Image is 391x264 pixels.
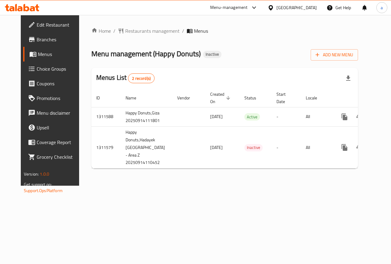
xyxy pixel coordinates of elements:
[210,91,232,105] span: Created On
[381,4,383,11] span: a
[24,180,52,188] span: Get support on:
[23,17,86,32] a: Edit Restaurant
[244,113,260,121] span: Active
[23,76,86,91] a: Coupons
[316,51,353,59] span: Add New Menu
[91,27,111,35] a: Home
[23,47,86,61] a: Menus
[128,76,154,81] span: 2 record(s)
[96,73,155,83] h2: Menus List
[306,94,325,102] span: Locale
[91,27,358,35] nav: breadcrumb
[23,32,86,47] a: Branches
[37,21,81,28] span: Edit Restaurant
[118,27,180,35] a: Restaurants management
[37,95,81,102] span: Promotions
[40,170,49,178] span: 1.0.0
[24,170,39,178] span: Version:
[272,107,301,126] td: -
[23,150,86,164] a: Grocery Checklist
[23,91,86,106] a: Promotions
[91,47,201,61] span: Menu management ( Happy Donuts )
[337,110,352,124] button: more
[337,140,352,155] button: more
[23,135,86,150] a: Coverage Report
[272,126,301,169] td: -
[244,144,263,151] span: Inactive
[244,94,264,102] span: Status
[113,27,115,35] li: /
[210,4,248,11] div: Menu-management
[38,50,81,58] span: Menus
[352,110,367,124] button: Change Status
[96,94,108,102] span: ID
[301,126,332,169] td: All
[24,187,63,195] a: Support.OpsPlatform
[91,107,121,126] td: 1311588
[203,52,221,57] span: Inactive
[126,94,144,102] span: Name
[23,120,86,135] a: Upsell
[194,27,208,35] span: Menus
[276,91,294,105] span: Start Date
[311,49,358,61] button: Add New Menu
[276,4,317,11] div: [GEOGRAPHIC_DATA]
[37,109,81,117] span: Menu disclaimer
[125,27,180,35] span: Restaurants management
[37,80,81,87] span: Coupons
[128,73,155,83] div: Total records count
[37,153,81,161] span: Grocery Checklist
[23,106,86,120] a: Menu disclaimer
[341,71,356,86] div: Export file
[210,143,223,151] span: [DATE]
[301,107,332,126] td: All
[121,126,172,169] td: Happy Donuts,Hadayek [GEOGRAPHIC_DATA] - Area Z 20250914110452
[37,124,81,131] span: Upsell
[91,126,121,169] td: 1311579
[203,51,221,58] div: Inactive
[121,107,172,126] td: Happy Donuts,Giza 20250914111801
[37,65,81,73] span: Choice Groups
[37,36,81,43] span: Branches
[210,113,223,121] span: [DATE]
[37,139,81,146] span: Coverage Report
[177,94,198,102] span: Vendor
[352,140,367,155] button: Change Status
[182,27,184,35] li: /
[23,61,86,76] a: Choice Groups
